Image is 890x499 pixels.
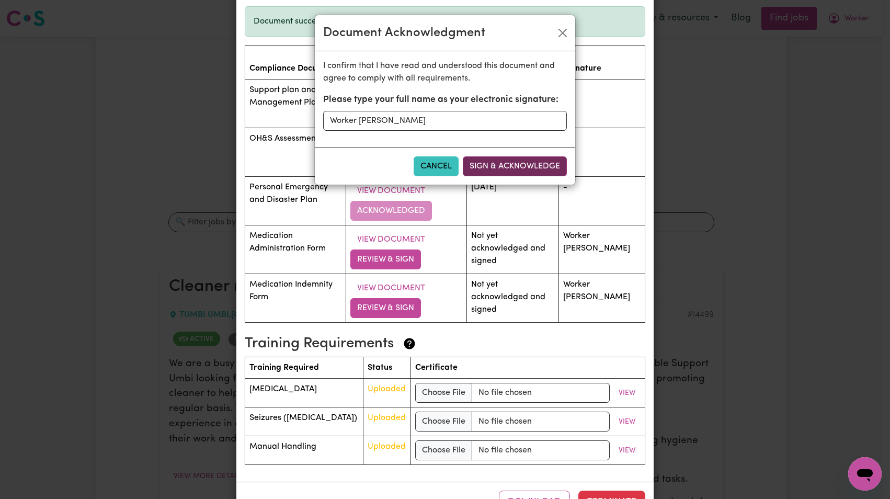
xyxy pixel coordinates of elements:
[323,93,558,107] label: Please type your full name as your electronic signature:
[323,111,567,131] input: Your full name
[414,156,459,176] button: Cancel
[554,25,571,41] button: Close
[848,457,882,491] iframe: Button to launch messaging window
[323,24,485,42] div: Document Acknowledgment
[323,60,567,85] p: I confirm that I have read and understood this document and agree to comply with all requirements.
[463,156,567,176] button: Sign & Acknowledge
